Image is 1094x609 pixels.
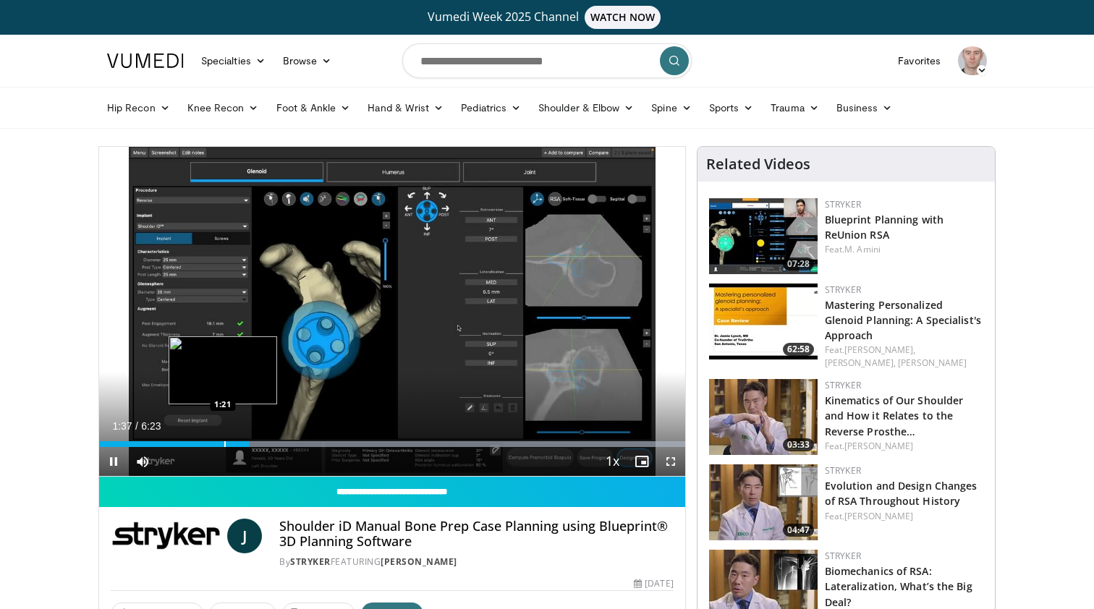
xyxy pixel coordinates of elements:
[958,46,987,75] img: Avatar
[99,447,128,476] button: Pause
[227,519,262,553] a: J
[192,46,274,75] a: Specialties
[844,440,913,452] a: [PERSON_NAME]
[783,524,814,537] span: 04:47
[825,298,981,342] a: Mastering Personalized Glenoid Planning: A Specialist's Approach
[825,357,896,369] a: [PERSON_NAME],
[141,420,161,432] span: 6:23
[135,420,138,432] span: /
[99,147,685,477] video-js: Video Player
[889,46,949,75] a: Favorites
[709,379,818,455] img: 57eab85a-55f9-4acf-95ff-b974f6996e98.150x105_q85_crop-smart_upscale.jpg
[898,357,967,369] a: [PERSON_NAME]
[359,93,452,122] a: Hand & Wrist
[825,344,983,370] div: Feat.
[634,577,673,590] div: [DATE]
[783,343,814,356] span: 62:58
[274,46,341,75] a: Browse
[825,510,983,523] div: Feat.
[709,464,818,540] img: 306e6e19-e8af-49c2-973e-5f3a033b54b2.150x105_q85_crop-smart_upscale.jpg
[109,6,985,29] a: Vumedi Week 2025 ChannelWATCH NOW
[627,447,656,476] button: Enable picture-in-picture mode
[844,344,915,356] a: [PERSON_NAME],
[706,156,810,173] h4: Related Videos
[825,440,983,453] div: Feat.
[825,479,978,508] a: Evolution and Design Changes of RSA Throughout History
[709,379,818,455] a: 03:33
[452,93,530,122] a: Pediatrics
[709,284,818,359] a: 62:58
[381,555,457,568] a: [PERSON_NAME]
[762,93,828,122] a: Trauma
[844,243,881,255] a: M. Amini
[783,257,814,271] span: 07:28
[585,6,661,29] span: WATCH NOW
[99,441,685,447] div: Progress Bar
[709,464,818,540] a: 04:47
[828,93,902,122] a: Business
[825,464,861,477] a: Stryker
[530,93,643,122] a: Shoulder & Elbow
[700,93,763,122] a: Sports
[709,198,818,274] a: 07:28
[402,43,692,78] input: Search topics, interventions
[107,54,184,68] img: VuMedi Logo
[111,519,221,553] img: Stryker
[290,555,331,568] a: Stryker
[169,336,277,404] img: image.jpeg
[643,93,700,122] a: Spine
[825,564,972,608] a: Biomechanics of RSA: Lateralization, What’s the Big Deal?
[279,519,673,550] h4: Shoulder iD Manual Bone Prep Case Planning using Blueprint® 3D Planning Software
[783,438,814,451] span: 03:33
[825,243,983,256] div: Feat.
[598,447,627,476] button: Playback Rate
[825,379,861,391] a: Stryker
[825,284,861,296] a: Stryker
[656,447,685,476] button: Fullscreen
[825,550,861,562] a: Stryker
[179,93,268,122] a: Knee Recon
[825,393,964,438] a: Kinematics of Our Shoulder and How it Relates to the Reverse Prosthe…
[112,420,132,432] span: 1:37
[268,93,360,122] a: Foot & Ankle
[825,213,944,242] a: Blueprint Planning with ReUnion RSA
[825,198,861,210] a: Stryker
[844,510,913,522] a: [PERSON_NAME]
[98,93,179,122] a: Hip Recon
[128,447,157,476] button: Mute
[279,555,673,568] div: By FEATURING
[709,198,818,274] img: b745bf0a-de15-4ef7-a148-80f8a264117e.150x105_q85_crop-smart_upscale.jpg
[709,284,818,359] img: a0fa61aa-27ea-4623-9cd1-50b4b72802ff.150x105_q85_crop-smart_upscale.jpg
